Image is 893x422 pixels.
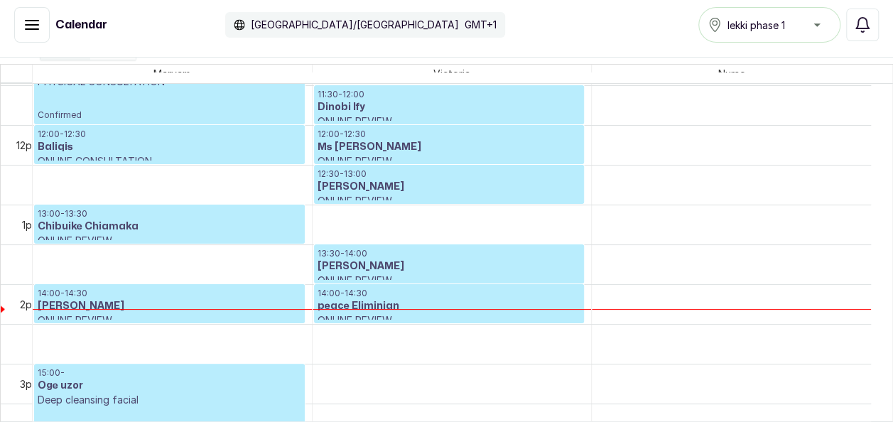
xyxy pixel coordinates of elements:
p: 12:00 - 12:30 [38,129,301,140]
div: 12pm [13,138,43,153]
p: 13:00 - 13:30 [38,208,301,220]
h3: Ms [PERSON_NAME] [318,140,581,154]
span: Confirmed [38,109,301,121]
span: lekki phase 1 [727,18,785,33]
p: ONLINE REVIEW [318,194,581,208]
span: Maryam [151,65,193,82]
p: 13:30 - 14:00 [318,248,581,259]
h3: Baliqis [38,140,301,154]
p: ONLINE REVIEW [38,234,301,248]
p: ONLINE REVIEW [38,313,301,328]
p: ONLINE REVIEW [318,274,581,288]
button: lekki phase 1 [698,7,840,43]
p: ONLINE REVIEW [318,114,581,129]
p: 14:00 - 14:30 [38,288,301,299]
p: ONLINE REVIEW [318,313,581,328]
h3: peace Eliminian [318,299,581,313]
p: 15:00 - [38,367,301,379]
p: 12:00 - 12:30 [318,129,581,140]
h3: Dinobi Ify [318,100,581,114]
p: Deep cleansing facial [38,393,301,407]
p: 11:30 - 12:00 [318,89,581,100]
h3: [PERSON_NAME] [38,299,301,313]
div: 2pm [17,297,43,312]
h1: Calendar [55,16,107,33]
p: ONLINE CONSULTATION [38,154,301,168]
p: [GEOGRAPHIC_DATA]/[GEOGRAPHIC_DATA] [251,18,459,32]
h3: [PERSON_NAME] [318,180,581,194]
div: 3pm [17,377,43,391]
p: 14:00 - 14:30 [318,288,581,299]
div: 1pm [19,217,43,232]
h3: Chibuike Chiamaka [38,220,301,234]
p: ONLINE REVIEW [318,154,581,168]
h3: Oge uzor [38,379,301,393]
span: Victoria [431,65,473,82]
p: GMT+1 [465,18,497,32]
span: Nurse [715,65,748,82]
p: 12:30 - 13:00 [318,168,581,180]
h3: [PERSON_NAME] [318,259,581,274]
